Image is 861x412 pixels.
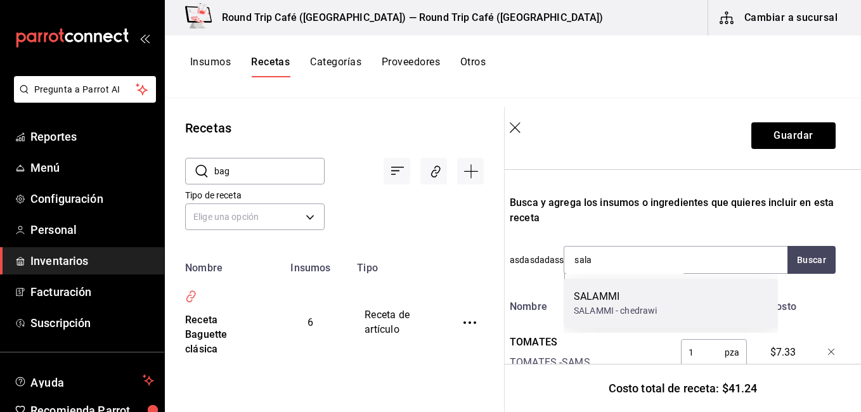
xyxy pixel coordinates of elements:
[565,273,685,307] div: Insumo
[310,56,361,77] button: Categorías
[30,159,154,176] span: Menú
[510,246,836,274] div: asdasdadass
[751,122,836,149] button: Guardar
[681,339,747,366] div: pza
[185,203,325,230] div: Elige una opción
[180,308,257,357] div: Receta Baguette clásica
[681,340,725,365] input: 0
[382,56,440,77] button: Proveedores
[753,294,808,314] div: Costo
[564,247,691,273] input: Buscar insumo
[190,56,486,77] div: navigation tabs
[770,345,796,360] span: $7.33
[30,221,154,238] span: Personal
[165,254,272,274] th: Nombre
[185,191,325,200] label: Tipo de receta
[30,128,154,145] span: Reportes
[190,56,231,77] button: Insumos
[272,254,350,274] th: Insumos
[30,252,154,269] span: Inventarios
[9,92,156,105] a: Pregunta a Parrot AI
[787,246,836,274] button: Buscar
[30,373,138,388] span: Ayuda
[384,158,410,184] div: Ordenar por
[14,76,156,103] button: Pregunta a Parrot AI
[165,254,504,372] table: inventoriesTable
[30,190,154,207] span: Configuración
[349,254,441,274] th: Tipo
[505,364,861,412] div: Costo total de receta: $41.24
[505,294,670,314] div: Nombre
[30,283,154,300] span: Facturación
[510,355,590,370] div: TOMATES - SAMS
[251,56,290,77] button: Recetas
[30,314,154,332] span: Suscripción
[349,274,441,372] td: Receta de artículo
[214,158,325,184] input: Buscar nombre de receta
[34,83,136,96] span: Pregunta a Parrot AI
[185,119,231,138] div: Recetas
[420,158,447,184] div: Asociar recetas
[212,10,604,25] h3: Round Trip Café ([GEOGRAPHIC_DATA]) — Round Trip Café ([GEOGRAPHIC_DATA])
[574,289,657,304] div: SALAMMI
[307,316,313,328] span: 6
[510,335,590,350] div: TOMATES
[574,304,657,318] div: SALAMMI - chedrawi
[460,56,486,77] button: Otros
[457,158,484,184] div: Agregar receta
[139,33,150,43] button: open_drawer_menu
[510,195,836,226] div: Busca y agrega los insumos o ingredientes que quieres incluir en esta receta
